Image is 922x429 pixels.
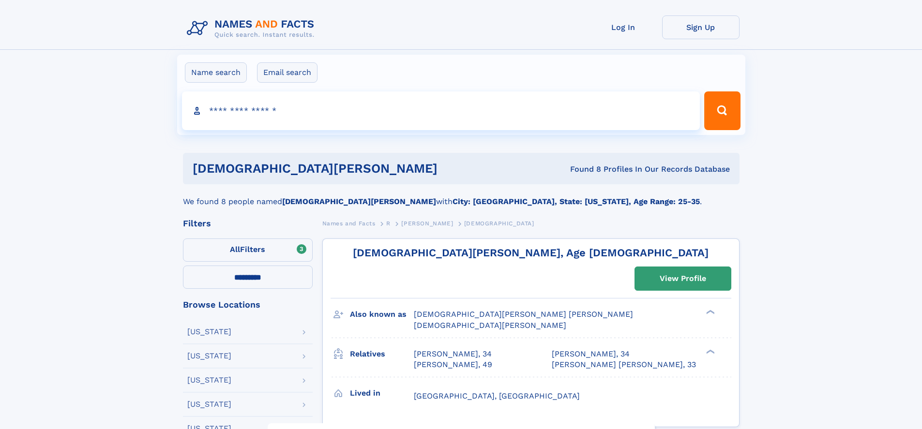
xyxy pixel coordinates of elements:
[552,359,696,370] a: [PERSON_NAME] [PERSON_NAME], 33
[414,349,492,359] a: [PERSON_NAME], 34
[464,220,534,227] span: [DEMOGRAPHIC_DATA]
[350,306,414,323] h3: Also known as
[414,310,633,319] span: [DEMOGRAPHIC_DATA][PERSON_NAME] [PERSON_NAME]
[187,400,231,408] div: [US_STATE]
[350,346,414,362] h3: Relatives
[704,309,715,315] div: ❯
[185,62,247,83] label: Name search
[414,321,566,330] span: [DEMOGRAPHIC_DATA][PERSON_NAME]
[414,359,492,370] a: [PERSON_NAME], 49
[350,385,414,401] h3: Lived in
[230,245,240,254] span: All
[386,220,391,227] span: R
[414,391,580,400] span: [GEOGRAPHIC_DATA], [GEOGRAPHIC_DATA]
[552,349,630,359] a: [PERSON_NAME], 34
[704,91,740,130] button: Search Button
[282,197,436,206] b: [DEMOGRAPHIC_DATA][PERSON_NAME]
[187,376,231,384] div: [US_STATE]
[401,217,453,229] a: [PERSON_NAME]
[182,91,700,130] input: search input
[183,238,313,262] label: Filters
[386,217,391,229] a: R
[257,62,317,83] label: Email search
[401,220,453,227] span: [PERSON_NAME]
[585,15,662,39] a: Log In
[453,197,700,206] b: City: [GEOGRAPHIC_DATA], State: [US_STATE], Age Range: 25-35
[504,164,730,175] div: Found 8 Profiles In Our Records Database
[704,348,715,355] div: ❯
[322,217,376,229] a: Names and Facts
[353,247,709,259] a: [DEMOGRAPHIC_DATA][PERSON_NAME], Age [DEMOGRAPHIC_DATA]
[183,300,313,309] div: Browse Locations
[183,184,740,207] div: We found 8 people named with .
[660,267,706,290] div: View Profile
[193,163,504,175] h1: [DEMOGRAPHIC_DATA][PERSON_NAME]
[183,219,313,228] div: Filters
[183,15,322,42] img: Logo Names and Facts
[662,15,740,39] a: Sign Up
[187,352,231,360] div: [US_STATE]
[187,328,231,336] div: [US_STATE]
[635,267,731,290] a: View Profile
